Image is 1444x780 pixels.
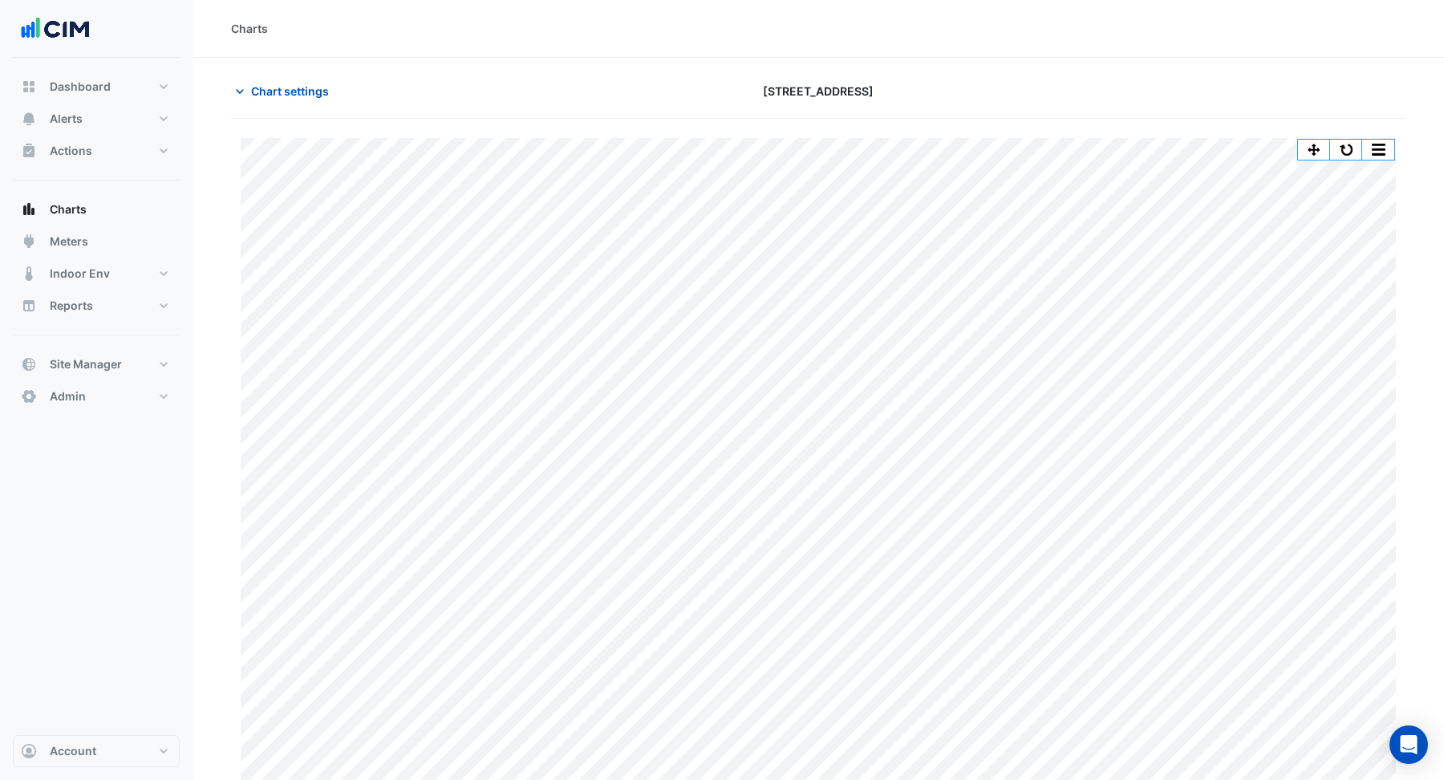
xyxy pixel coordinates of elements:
[231,77,339,105] button: Chart settings
[231,20,268,37] div: Charts
[50,266,110,282] span: Indoor Env
[13,225,180,258] button: Meters
[21,111,37,127] app-icon: Alerts
[13,258,180,290] button: Indoor Env
[251,83,329,100] span: Chart settings
[19,13,91,45] img: Company Logo
[1389,725,1428,764] div: Open Intercom Messenger
[21,201,37,217] app-icon: Charts
[1362,140,1394,160] button: More Options
[763,83,874,100] span: [STREET_ADDRESS]
[50,79,111,95] span: Dashboard
[21,356,37,372] app-icon: Site Manager
[21,298,37,314] app-icon: Reports
[21,266,37,282] app-icon: Indoor Env
[50,298,93,314] span: Reports
[13,290,180,322] button: Reports
[50,743,96,759] span: Account
[1298,140,1330,160] button: Pan
[13,348,180,380] button: Site Manager
[50,111,83,127] span: Alerts
[50,201,87,217] span: Charts
[1330,140,1362,160] button: Reset
[50,388,86,404] span: Admin
[50,356,122,372] span: Site Manager
[13,103,180,135] button: Alerts
[50,143,92,159] span: Actions
[13,71,180,103] button: Dashboard
[13,380,180,412] button: Admin
[13,193,180,225] button: Charts
[13,735,180,767] button: Account
[21,79,37,95] app-icon: Dashboard
[21,234,37,250] app-icon: Meters
[13,135,180,167] button: Actions
[50,234,88,250] span: Meters
[21,388,37,404] app-icon: Admin
[21,143,37,159] app-icon: Actions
